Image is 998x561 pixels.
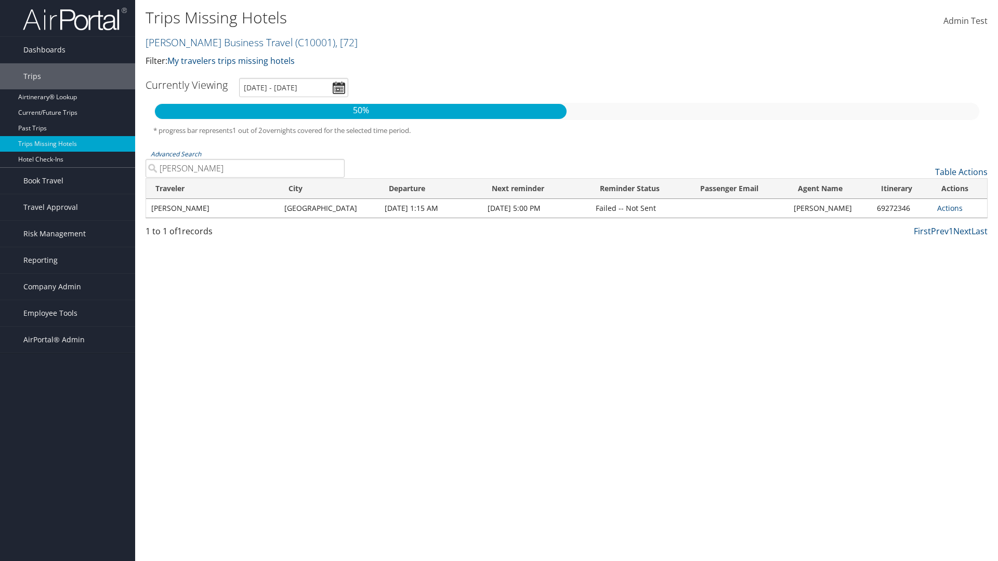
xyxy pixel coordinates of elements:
th: Departure: activate to sort column ascending [379,179,482,199]
th: Agent Name [789,179,871,199]
span: , [ 72 ] [335,35,358,49]
th: Passenger Email: activate to sort column ascending [691,179,789,199]
td: [PERSON_NAME] [789,199,871,218]
input: [DATE] - [DATE] [239,78,348,97]
p: Filter: [146,55,707,68]
span: Company Admin [23,274,81,300]
img: airportal-logo.png [23,7,127,31]
a: Prev [931,225,949,237]
a: Table Actions [935,166,988,178]
a: My travelers trips missing hotels [167,55,295,66]
th: Itinerary [872,179,932,199]
th: Actions [932,179,987,199]
td: [GEOGRAPHIC_DATA] [279,199,379,218]
a: [PERSON_NAME] Business Travel [146,35,358,49]
span: Book Travel [23,168,63,194]
span: Employee Tools [23,300,77,326]
span: Dashboards [23,37,65,63]
p: 50% [155,104,567,117]
a: Actions [937,203,963,213]
a: Last [971,225,988,237]
span: Reporting [23,247,58,273]
input: Advanced Search [146,159,345,178]
th: Next reminder [482,179,590,199]
h1: Trips Missing Hotels [146,7,707,29]
h3: Currently Viewing [146,78,228,92]
span: 1 [177,225,182,237]
span: Admin Test [943,15,988,26]
td: Failed -- Not Sent [590,199,691,218]
h5: * progress bar represents overnights covered for the selected time period. [153,126,980,136]
th: City: activate to sort column ascending [279,179,379,199]
span: ( C10001 ) [295,35,335,49]
th: Traveler: activate to sort column ascending [146,179,279,199]
a: 1 [949,225,953,237]
td: 69272346 [872,199,932,218]
td: [DATE] 5:00 PM [482,199,590,218]
span: AirPortal® Admin [23,327,85,353]
a: Admin Test [943,5,988,37]
a: First [914,225,931,237]
span: Trips [23,63,41,89]
td: [DATE] 1:15 AM [379,199,482,218]
td: [PERSON_NAME] [146,199,279,218]
span: Risk Management [23,221,86,247]
th: Reminder Status [590,179,691,199]
div: 1 to 1 of records [146,225,345,243]
a: Advanced Search [151,150,201,158]
a: Next [953,225,971,237]
span: Travel Approval [23,194,78,220]
span: 1 out of 2 [232,126,262,135]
